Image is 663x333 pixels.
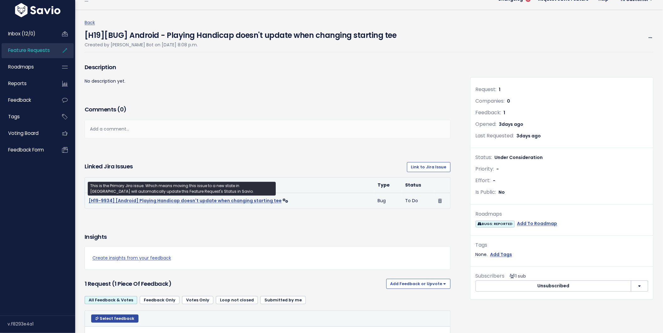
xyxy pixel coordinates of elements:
[476,97,505,105] span: Companies:
[8,47,50,54] span: Feature Requests
[85,162,133,172] h3: Linked Jira issues
[374,193,402,209] td: Bug
[85,63,451,72] h3: Description
[497,166,499,172] span: -
[216,296,258,304] a: Loop not closed
[8,113,20,120] span: Tags
[517,133,541,139] span: 3
[85,279,384,288] h3: 1 Request (1 piece of Feedback)
[490,251,512,259] a: Add Tags
[386,279,451,289] button: Add Feedback or Upvote
[476,241,648,250] div: Tags
[476,165,494,172] span: Priority:
[374,177,402,193] th: Type
[499,121,524,127] span: 3
[507,98,510,104] span: 0
[2,93,52,107] a: Feedback
[476,280,631,292] button: Unsubscribed
[88,182,276,196] div: This is the Primary Jira issue. Which means moving this issue to a new state in [GEOGRAPHIC_DATA]...
[476,86,497,93] span: Request:
[2,43,52,58] a: Feature Requests
[476,154,492,161] span: Status:
[85,27,397,41] h4: [H19][BUG] Android - Playing Handicap doesn't update when changing starting tee
[8,80,27,87] span: Reports
[8,64,34,70] span: Roadmaps
[476,251,648,259] div: None.
[476,109,501,116] span: Feedback:
[100,316,134,321] span: Select feedback
[476,210,648,219] div: Roadmaps
[85,105,451,114] h3: Comments ( )
[476,220,515,228] a: BUGS: REPORTED
[517,220,557,228] a: Add To Roadmap
[182,296,213,304] a: Votes Only
[85,19,95,26] a: Back
[476,221,515,227] span: BUGS: REPORTED
[92,254,443,262] a: Create insights from your feedback
[8,97,31,103] span: Feedback
[8,146,44,153] span: Feedback form
[499,189,505,195] span: No
[476,188,496,196] span: Is Public:
[507,273,526,279] span: <p><strong>Subscribers</strong><br><br> - Nuno Grazina<br> </p>
[2,126,52,141] a: Voting Board
[402,177,435,193] th: Status
[85,42,198,48] span: Created by [PERSON_NAME] Bot on [DATE] 8:08 p.m.
[2,110,52,124] a: Tags
[493,177,496,184] span: -
[519,133,541,139] span: days ago
[2,60,52,74] a: Roadmaps
[2,27,52,41] a: Inbox (12/0)
[504,110,505,116] span: 1
[8,30,35,37] span: Inbox (12/0)
[476,272,505,279] span: Subscribers
[85,77,451,85] p: No description yet.
[476,132,514,139] span: Last Requested:
[499,86,501,93] span: 1
[2,76,52,91] a: Reports
[89,197,282,204] a: [H19-9934] [Android] Playing Handicap doesn't update when changing starting tee
[476,177,491,184] span: Effort:
[260,296,306,304] a: Submitted by me
[2,143,52,157] a: Feedback form
[502,121,524,127] span: days ago
[407,162,451,172] a: Link to Jira Issue
[8,130,39,136] span: Voting Board
[85,120,451,138] div: Add a comment...
[85,296,137,304] a: All Feedback & Votes
[402,193,435,209] td: To Do
[140,296,180,304] a: Feedback Only
[85,233,107,241] h3: Insights
[495,154,543,161] span: Under Consideration
[91,315,138,323] button: Select feedback
[8,316,75,332] div: v.f8293e4a1
[120,105,124,113] span: 0
[476,120,497,128] span: Opened:
[85,177,374,193] th: Title
[13,3,62,17] img: logo-white.9d6f32f41409.svg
